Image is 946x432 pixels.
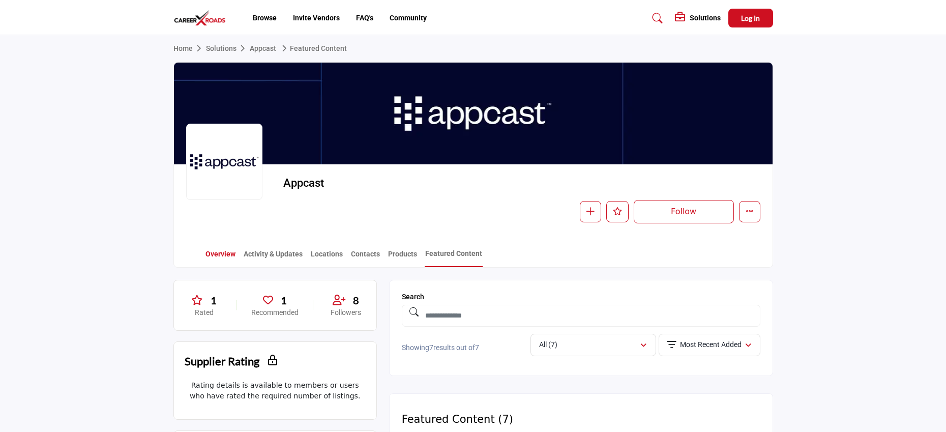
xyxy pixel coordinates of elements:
[350,249,380,267] a: Contacts
[539,340,557,350] p: All (7)
[402,413,513,426] h2: Featured Content (7)
[310,249,343,267] a: Locations
[390,14,427,22] a: Community
[675,12,721,24] div: Solutions
[356,14,373,22] a: FAQ's
[250,44,276,52] a: Appcast
[739,201,760,222] button: More details
[388,249,418,267] a: Products
[606,201,629,222] button: Like
[328,308,364,318] p: Followers
[186,308,223,318] p: Rated
[173,10,231,26] img: site Logo
[728,9,773,27] button: Log In
[173,44,206,52] a: Home
[690,13,721,22] h5: Solutions
[206,44,250,52] a: Solutions
[425,248,483,267] a: Featured Content
[402,293,760,301] h1: Search
[659,334,760,356] button: Most Recent Added
[251,308,299,318] p: Recommended
[281,293,287,308] span: 1
[283,177,563,190] h2: Appcast
[429,343,433,352] span: 7
[634,200,734,223] button: Follow
[642,10,669,26] a: Search
[293,14,340,22] a: Invite Vendors
[402,343,524,353] p: Showing results out of
[475,343,479,352] span: 7
[278,44,347,52] a: Featured Content
[741,14,760,22] span: Log In
[530,334,656,356] button: All (7)
[185,353,259,369] h2: Supplier Rating
[253,14,277,22] a: Browse
[185,380,366,401] p: Rating details is available to members or users who have rated the required number of listings.
[211,293,217,308] span: 1
[243,249,303,267] a: Activity & Updates
[205,249,236,267] a: Overview
[353,293,359,308] span: 8
[680,340,742,350] p: Most Recent Added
